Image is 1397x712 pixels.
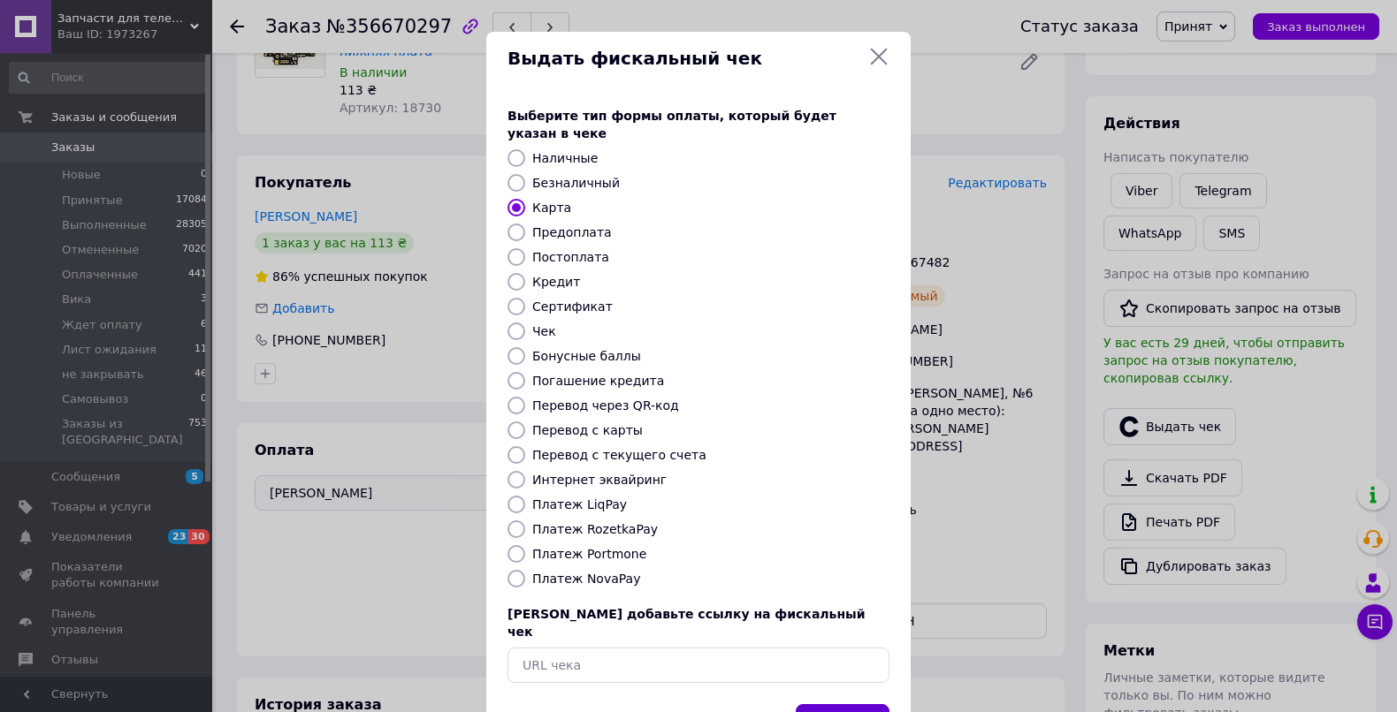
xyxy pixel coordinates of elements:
[532,176,620,190] label: Безналичный
[532,572,640,586] label: Платеж NovaPay
[508,607,866,639] span: [PERSON_NAME] добавьте ссылку на фискальный чек
[508,109,836,140] span: Выберите тип формы оплаты, который будет указан в чеке
[508,648,889,683] input: URL чека
[508,46,861,72] span: Выдать фискальный чек
[532,225,612,239] label: Предоплата
[532,201,571,215] label: Карта
[532,299,613,314] label: Сертификат
[532,398,679,413] label: Перевод через QR-код
[532,324,556,338] label: Чек
[532,497,627,511] label: Платеж LiqPay
[532,374,664,388] label: Погашение кредита
[532,275,580,289] label: Кредит
[532,448,706,462] label: Перевод с текущего счета
[532,250,609,264] label: Постоплата
[532,522,658,536] label: Платеж RozetkaPay
[532,151,598,165] label: Наличные
[532,349,641,363] label: Бонусные баллы
[532,547,646,561] label: Платеж Portmone
[532,423,643,437] label: Перевод с карты
[532,473,667,487] label: Интернет эквайринг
